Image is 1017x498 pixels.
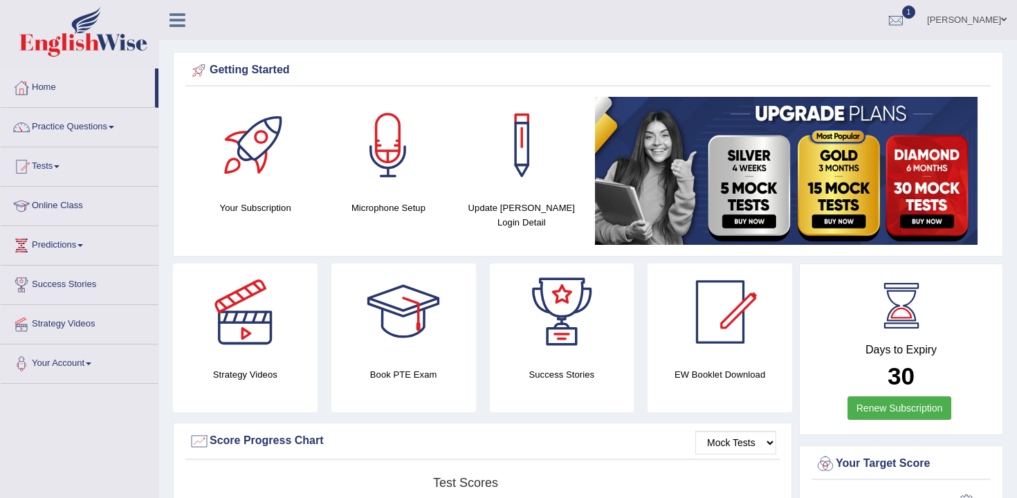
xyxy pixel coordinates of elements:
[815,344,987,356] h4: Days to Expiry
[196,201,315,215] h4: Your Subscription
[648,367,792,382] h4: EW Booklet Download
[847,396,952,420] a: Renew Subscription
[888,362,915,389] b: 30
[462,201,581,230] h4: Update [PERSON_NAME] Login Detail
[1,187,158,221] a: Online Class
[331,367,476,382] h4: Book PTE Exam
[902,6,916,19] span: 1
[1,226,158,261] a: Predictions
[1,68,155,103] a: Home
[189,431,776,452] div: Score Progress Chart
[1,344,158,379] a: Your Account
[329,201,448,215] h4: Microphone Setup
[815,454,987,474] div: Your Target Score
[1,108,158,142] a: Practice Questions
[1,266,158,300] a: Success Stories
[189,60,987,81] div: Getting Started
[1,305,158,340] a: Strategy Videos
[595,97,978,245] img: small5.jpg
[433,476,498,490] tspan: Test scores
[173,367,318,382] h4: Strategy Videos
[490,367,634,382] h4: Success Stories
[1,147,158,182] a: Tests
